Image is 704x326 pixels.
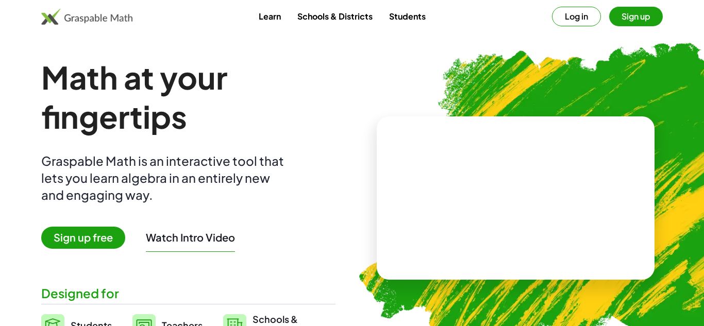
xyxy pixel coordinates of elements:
[609,7,663,26] button: Sign up
[41,152,289,203] div: Graspable Math is an interactive tool that lets you learn algebra in an entirely new and engaging...
[41,285,336,302] div: Designed for
[439,160,593,237] video: What is this? This is dynamic math notation. Dynamic math notation plays a central role in how Gr...
[381,7,434,26] a: Students
[250,7,289,26] a: Learn
[146,231,235,244] button: Watch Intro Video
[41,58,336,136] h1: Math at your fingertips
[289,7,381,26] a: Schools & Districts
[552,7,601,26] button: Log in
[41,227,125,249] span: Sign up free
